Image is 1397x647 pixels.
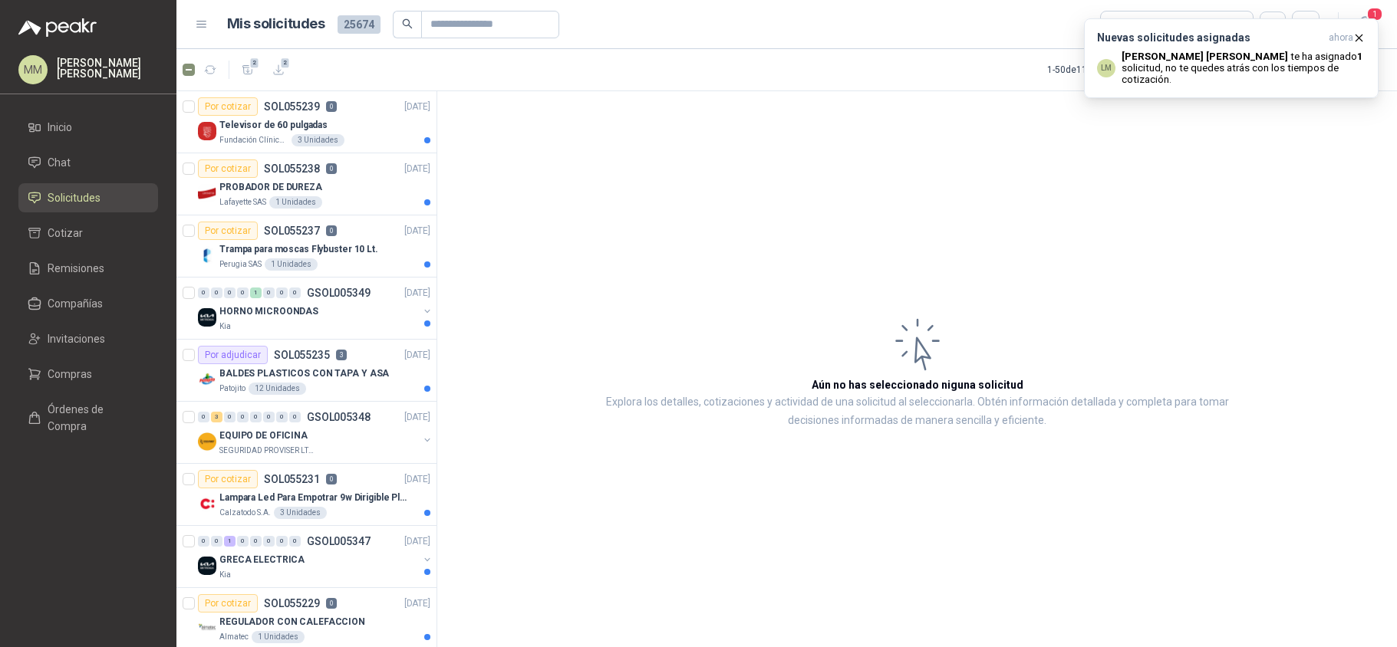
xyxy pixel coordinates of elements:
[591,393,1244,430] p: Explora los detalles, cotizaciones y actividad de una solicitud al seleccionarla. Obtén informaci...
[219,180,322,195] p: PROBADOR DE DUREZA
[265,258,318,271] div: 1 Unidades
[219,445,316,457] p: SEGURIDAD PROVISER LTDA
[219,134,288,146] p: Fundación Clínica Shaio
[219,569,231,581] p: Kia
[250,536,262,547] div: 0
[289,287,301,298] div: 0
[338,15,381,34] span: 25674
[276,287,288,298] div: 0
[307,536,371,547] p: GSOL005347
[264,163,320,174] p: SOL055238
[1097,31,1323,44] h3: Nuevas solicitudes asignadas
[48,366,92,383] span: Compras
[264,101,320,112] p: SOL055239
[224,287,236,298] div: 0
[219,118,328,133] p: Televisor de 60 pulgadas
[18,148,158,177] a: Chat
[48,189,100,206] span: Solicitudes
[18,113,158,142] a: Inicio
[263,412,275,422] div: 0
[404,348,430,363] p: [DATE]
[1366,7,1383,21] span: 1
[176,153,437,215] a: Por cotizarSOL0552380[DATE] Company LogoPROBADOR DE DUREZALafayette SAS1 Unidades
[274,507,327,519] div: 3 Unidades
[211,412,222,422] div: 3
[276,536,288,547] div: 0
[18,324,158,353] a: Invitaciones
[198,557,216,575] img: Company Logo
[198,287,209,298] div: 0
[404,534,430,549] p: [DATE]
[326,101,337,112] p: 0
[404,224,430,238] p: [DATE]
[1351,11,1379,38] button: 1
[198,532,433,581] a: 0 0 1 0 0 0 0 0 GSOL005347[DATE] Company LogoGRECA ELECTRICAKia
[211,536,222,547] div: 0
[404,472,430,487] p: [DATE]
[280,57,291,69] span: 2
[276,412,288,422] div: 0
[219,631,249,643] p: Almatec
[219,507,271,519] p: Calzatodo S.A.
[269,196,322,209] div: 1 Unidades
[264,225,320,236] p: SOL055237
[326,225,337,236] p: 0
[48,154,71,171] span: Chat
[336,350,347,360] p: 3
[404,286,430,301] p: [DATE]
[198,412,209,422] div: 0
[404,162,430,176] p: [DATE]
[176,340,437,402] a: Por adjudicarSOL0552353[DATE] Company LogoBALDES PLASTICOS CON TAPA Y ASAPatojito12 Unidades
[219,366,389,381] p: BALDES PLASTICOS CON TAPA Y ASA
[289,536,301,547] div: 0
[219,615,365,629] p: REGULADOR CON CALEFACCION
[48,401,143,435] span: Órdenes de Compra
[219,429,308,443] p: EQUIPO DE OFICINA
[326,163,337,174] p: 0
[198,308,216,327] img: Company Logo
[18,218,158,248] a: Cotizar
[289,412,301,422] div: 0
[18,254,158,283] a: Remisiones
[1122,51,1366,85] p: te ha asignado solicitud , no te quedes atrás con los tiempos de cotización.
[224,412,236,422] div: 0
[812,376,1023,393] h3: Aún no has seleccionado niguna solicitud
[219,553,305,567] p: GRECA ELECTRICA
[198,346,268,364] div: Por adjudicar
[176,215,437,278] a: Por cotizarSOL0552370[DATE] Company LogoTrampa para moscas Flybuster 10 Lt.Perugia SAS1 Unidades
[18,183,158,212] a: Solicitudes
[307,287,371,298] p: GSOL005349
[263,287,275,298] div: 0
[250,412,262,422] div: 0
[18,360,158,389] a: Compras
[404,100,430,114] p: [DATE]
[249,383,306,395] div: 12 Unidades
[219,383,245,395] p: Patojito
[274,350,330,360] p: SOL055235
[198,619,216,637] img: Company Logo
[48,260,104,277] span: Remisiones
[1110,16,1192,33] div: 7 seleccionadas
[404,410,430,425] p: [DATE]
[176,91,437,153] a: Por cotizarSOL0552390[DATE] Company LogoTelevisor de 60 pulgadasFundación Clínica Shaio3 Unidades
[198,432,216,451] img: Company Logo
[198,122,216,140] img: Company Logo
[198,370,216,389] img: Company Logo
[219,491,410,505] p: Lampara Led Para Empotrar 9w Dirigible Plafon 11cm
[236,57,260,82] button: 2
[326,474,337,484] p: 0
[48,225,83,241] span: Cotizar
[266,57,291,82] button: 2
[249,57,260,69] span: 2
[264,598,320,609] p: SOL055229
[307,412,371,422] p: GSOL005348
[219,320,231,333] p: Kia
[1084,18,1379,98] button: Nuevas solicitudes asignadasahora LM[PERSON_NAME] [PERSON_NAME] te ha asignado1 solicitud, no te ...
[198,246,216,264] img: Company Logo
[219,242,378,257] p: Trampa para moscas Flybuster 10 Lt.
[227,13,325,35] h1: Mis solicitudes
[18,289,158,318] a: Compañías
[237,412,249,422] div: 0
[237,287,249,298] div: 0
[198,184,216,202] img: Company Logo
